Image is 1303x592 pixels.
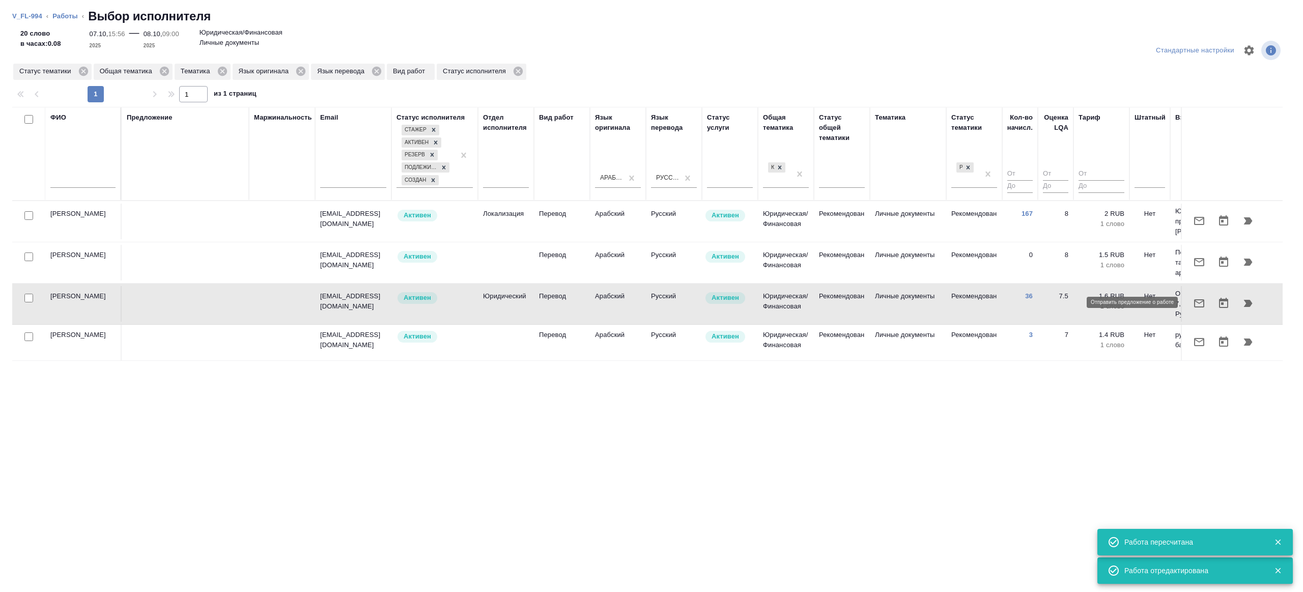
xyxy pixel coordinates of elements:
[1079,112,1100,123] div: Тариф
[590,286,646,322] td: Арабский
[1236,291,1260,316] button: Продолжить
[814,325,870,360] td: Рекомендован
[651,112,697,133] div: Язык перевода
[443,66,509,76] p: Статус исполнителя
[1079,301,1124,312] p: 1 слово
[1237,38,1261,63] span: Настроить таблицу
[946,204,1002,239] td: Рекомендован
[955,161,975,174] div: Рекомендован
[144,30,162,38] p: 08.10,
[1007,168,1033,181] input: От
[1038,325,1073,360] td: 7
[45,286,122,322] td: [PERSON_NAME]
[768,162,774,173] div: Юридическая/Финансовая
[1038,286,1073,322] td: 7.5
[1022,210,1033,217] a: 167
[1211,330,1236,354] button: Открыть календарь загрузки
[1175,112,1298,123] div: Взаимодействие и доп. информация
[1135,112,1166,123] div: Штатный
[402,175,428,186] div: Создан
[181,66,214,76] p: Тематика
[814,286,870,322] td: Рекомендован
[1079,219,1124,229] p: 1 слово
[13,64,92,80] div: Статус тематики
[539,250,585,260] p: Перевод
[1153,43,1237,59] div: split button
[712,210,739,220] p: Активен
[320,291,386,312] p: [EMAIL_ADDRESS][DOMAIN_NAME]
[1211,250,1236,274] button: Открыть календарь загрузки
[956,162,962,173] div: Рекомендован
[1211,291,1236,316] button: Открыть календарь загрузки
[396,291,473,305] div: Рядовой исполнитель: назначай с учетом рейтинга
[1002,245,1038,280] td: 0
[100,66,156,76] p: Общая тематика
[478,204,534,239] td: Локализация
[646,325,702,360] td: Русский
[1261,41,1283,60] span: Посмотреть информацию
[767,161,786,174] div: Юридическая/Финансовая
[404,293,431,303] p: Активен
[1079,330,1124,340] p: 1.4 RUB
[646,245,702,280] td: Русский
[402,150,427,160] div: Резерв
[946,286,1002,322] td: Рекомендован
[1079,180,1124,193] input: До
[82,11,84,21] li: ‹
[45,245,122,280] td: [PERSON_NAME]
[404,251,431,262] p: Активен
[1007,112,1033,133] div: Кол-во начисл.
[1043,112,1068,133] div: Оценка LQA
[1187,209,1211,233] button: Отправить предложение о работе
[814,204,870,239] td: Рекомендован
[1079,209,1124,219] p: 2 RUB
[175,64,231,80] div: Тематика
[239,66,293,76] p: Язык оригинала
[12,12,42,20] a: V_FL-994
[539,330,585,340] p: Перевод
[1079,250,1124,260] p: 1.5 RUB
[819,112,865,143] div: Статус общей тематики
[1043,168,1068,181] input: От
[1038,204,1073,239] td: 8
[590,204,646,239] td: Арабский
[646,204,702,239] td: Русский
[393,66,429,76] p: Вид работ
[396,209,473,222] div: Рядовой исполнитель: назначай с учетом рейтинга
[951,112,997,133] div: Статус тематики
[946,245,1002,280] td: Рекомендован
[539,112,574,123] div: Вид работ
[45,325,122,360] td: [PERSON_NAME]
[712,251,739,262] p: Активен
[20,29,61,39] p: 20 слово
[875,330,941,340] p: Личные документы
[320,250,386,270] p: [EMAIL_ADDRESS][DOMAIN_NAME]
[311,64,385,80] div: Язык перевода
[539,209,585,219] p: Перевод
[320,330,386,350] p: [EMAIL_ADDRESS][DOMAIN_NAME]
[437,64,526,80] div: Статус исполнителя
[24,252,33,261] input: Выбери исполнителей, чтобы отправить приглашение на работу
[758,204,814,239] td: Юридическая/Финансовая
[404,210,431,220] p: Активен
[402,137,430,148] div: Активен
[814,245,870,280] td: Рекомендован
[94,64,173,80] div: Общая тематика
[1236,209,1260,233] button: Продолжить
[396,112,465,123] div: Статус исполнителя
[401,124,440,136] div: Стажер, Активен, Резерв, Подлежит внедрению, Создан
[1267,538,1288,547] button: Закрыть
[600,174,624,182] div: Арабский
[946,325,1002,360] td: Рекомендован
[707,112,753,133] div: Статус услуги
[646,286,702,322] td: Русский
[402,162,438,173] div: Подлежит внедрению
[320,209,386,229] p: [EMAIL_ADDRESS][DOMAIN_NAME]
[45,204,122,239] td: [PERSON_NAME]
[1007,180,1033,193] input: До
[12,8,1291,24] nav: breadcrumb
[1079,291,1124,301] p: 1.6 RUB
[1079,168,1124,181] input: От
[317,66,368,76] p: Язык перевода
[656,174,679,182] div: Русский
